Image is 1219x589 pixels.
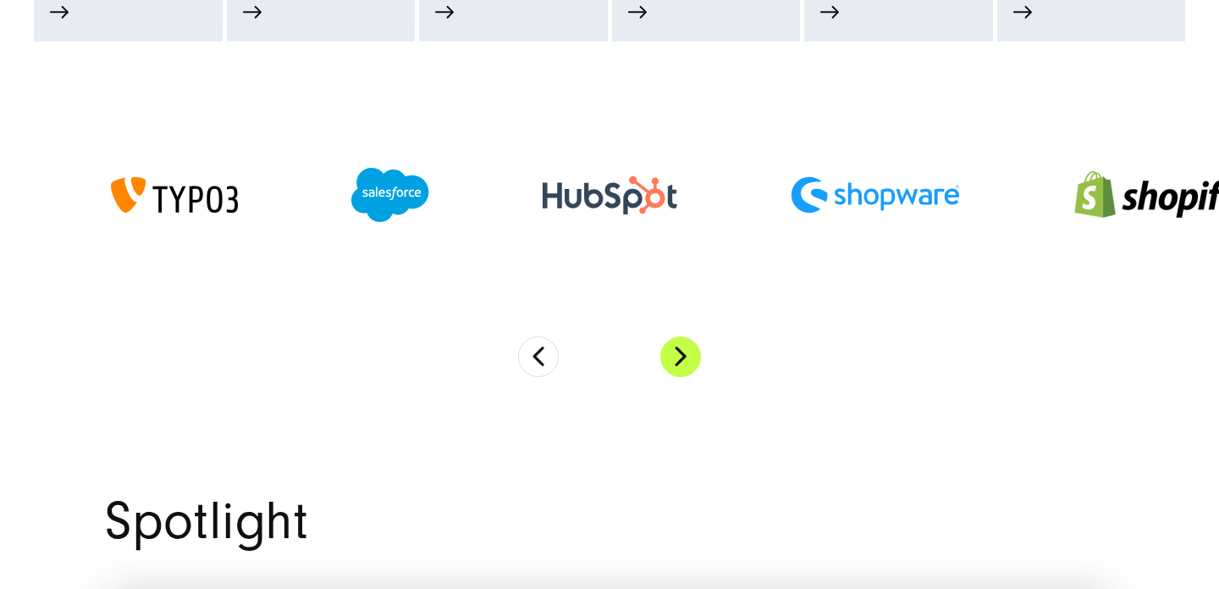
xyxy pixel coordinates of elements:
[660,336,701,377] button: Next
[543,176,677,214] img: HubSpot Gold Partner Agentur - Digitalagentur SUNZINET
[791,176,960,214] img: Shopware Partner Agentur - Digitalagentur SUNZINET
[105,496,1114,547] h2: Spotlight
[111,177,238,213] img: TYPO3 Gold Memeber Agentur - Digitalagentur für TYPO3 CMS Entwicklung SUNZINET
[351,168,429,222] img: Salesforce Partner Agentur - Digitalagentur SUNZINET
[518,336,559,377] button: Previous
